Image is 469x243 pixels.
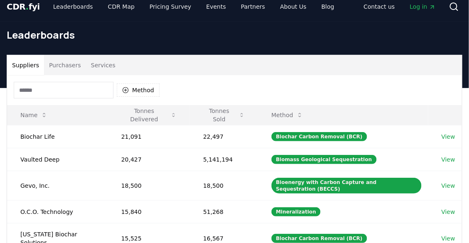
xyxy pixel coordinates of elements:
[7,148,108,171] td: Vaulted Deep
[14,107,54,123] button: Name
[44,55,86,75] button: Purchasers
[272,234,367,243] div: Biochar Carbon Removal (BCR)
[272,207,321,216] div: Mineralization
[442,155,455,164] a: View
[7,1,40,12] a: CDR.fyi
[190,171,258,200] td: 18,500
[442,133,455,141] a: View
[108,125,190,148] td: 21,091
[272,155,377,164] div: Biomass Geological Sequestration
[265,107,310,123] button: Method
[442,208,455,216] a: View
[108,148,190,171] td: 20,427
[26,2,29,12] span: .
[410,2,436,11] span: Log in
[7,55,44,75] button: Suppliers
[190,125,258,148] td: 22,497
[7,28,462,42] h1: Leaderboards
[190,148,258,171] td: 5,141,194
[115,107,183,123] button: Tonnes Delivered
[86,55,121,75] button: Services
[108,200,190,223] td: 15,840
[117,83,160,97] button: Method
[442,234,455,243] a: View
[7,200,108,223] td: O.C.O. Technology
[190,200,258,223] td: 51,268
[197,107,252,123] button: Tonnes Sold
[7,125,108,148] td: Biochar Life
[7,2,40,12] span: CDR fyi
[108,171,190,200] td: 18,500
[272,132,367,141] div: Biochar Carbon Removal (BCR)
[442,182,455,190] a: View
[272,178,422,194] div: Bioenergy with Carbon Capture and Sequestration (BECCS)
[7,171,108,200] td: Gevo, Inc.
